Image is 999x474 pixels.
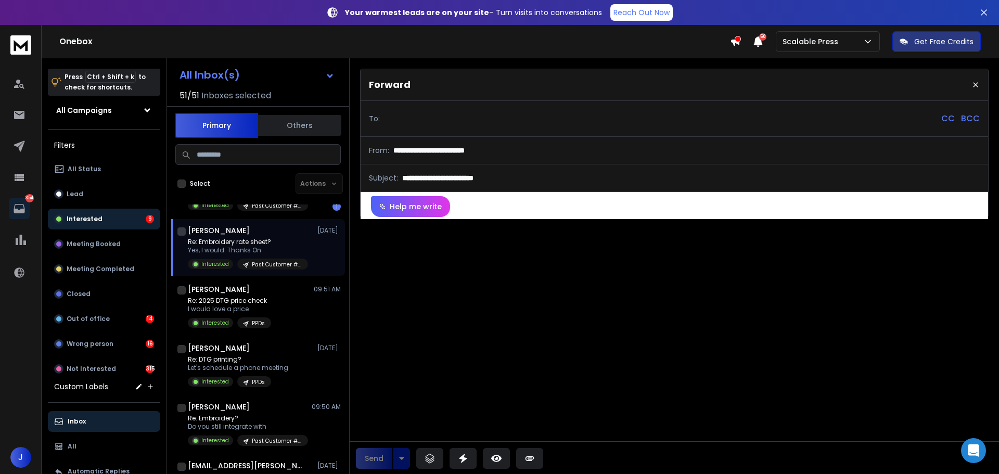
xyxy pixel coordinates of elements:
[613,7,670,18] p: Reach Out Now
[25,194,34,202] p: 354
[188,422,308,431] p: Do you still integrate with
[201,260,229,268] p: Interested
[85,71,136,83] span: Ctrl + Shift + k
[312,403,341,411] p: 09:50 AM
[190,180,210,188] label: Select
[369,113,380,124] p: To:
[48,309,160,329] button: Out of office14
[914,36,974,47] p: Get Free Credits
[345,7,602,18] p: – Turn visits into conversations
[188,225,250,236] h1: [PERSON_NAME]
[783,36,842,47] p: Scalable Press
[54,381,108,392] h3: Custom Labels
[67,190,83,198] p: Lead
[317,462,341,470] p: [DATE]
[188,305,271,313] p: I would love a price
[10,447,31,468] button: J
[892,31,981,52] button: Get Free Credits
[68,165,101,173] p: All Status
[369,145,389,156] p: From:
[188,284,250,294] h1: [PERSON_NAME]
[188,460,302,471] h1: [EMAIL_ADDRESS][PERSON_NAME][DOMAIN_NAME]
[258,114,341,137] button: Others
[201,437,229,444] p: Interested
[252,261,302,268] p: Past Customer #2 (SP)
[188,246,308,254] p: Yes, I would. Thanks On
[252,319,265,327] p: PPDs
[332,202,341,211] div: 1
[941,112,955,125] p: CC
[65,72,146,93] p: Press to check for shortcuts.
[59,35,730,48] h1: Onebox
[610,4,673,21] a: Reach Out Now
[67,240,121,248] p: Meeting Booked
[171,65,343,85] button: All Inbox(s)
[314,285,341,293] p: 09:51 AM
[48,334,160,354] button: Wrong person16
[961,112,980,125] p: BCC
[317,226,341,235] p: [DATE]
[48,159,160,180] button: All Status
[759,33,766,41] span: 50
[201,201,229,209] p: Interested
[9,198,30,219] a: 354
[369,78,411,92] p: Forward
[67,215,103,223] p: Interested
[175,113,258,138] button: Primary
[201,89,271,102] h3: Inboxes selected
[317,344,341,352] p: [DATE]
[201,378,229,386] p: Interested
[68,442,76,451] p: All
[146,340,154,348] div: 16
[48,184,160,204] button: Lead
[188,343,250,353] h1: [PERSON_NAME]
[180,70,240,80] h1: All Inbox(s)
[201,319,229,327] p: Interested
[48,411,160,432] button: Inbox
[48,358,160,379] button: Not Interested315
[10,35,31,55] img: logo
[180,89,199,102] span: 51 / 51
[48,436,160,457] button: All
[252,437,302,445] p: Past Customer #2 (SP)
[48,259,160,279] button: Meeting Completed
[188,364,288,372] p: Let's schedule a phone meeting
[188,238,308,246] p: Re: Embroidery rate sheet?
[67,265,134,273] p: Meeting Completed
[48,100,160,121] button: All Campaigns
[252,202,302,210] p: Past Customer #2 (SP)
[67,290,91,298] p: Closed
[56,105,112,116] h1: All Campaigns
[67,315,110,323] p: Out of office
[252,378,265,386] p: PPDs
[188,414,308,422] p: Re: Embroidery?
[67,365,116,373] p: Not Interested
[188,297,271,305] p: Re: 2025 DTG price check
[345,7,489,18] strong: Your warmest leads are on your site
[188,355,288,364] p: Re: DTG printing?
[68,417,86,426] p: Inbox
[146,315,154,323] div: 14
[48,284,160,304] button: Closed
[146,365,154,373] div: 315
[369,173,398,183] p: Subject:
[48,138,160,152] h3: Filters
[371,196,450,217] button: Help me write
[961,438,986,463] div: Open Intercom Messenger
[146,215,154,223] div: 9
[48,209,160,229] button: Interested9
[188,402,250,412] h1: [PERSON_NAME]
[67,340,113,348] p: Wrong person
[48,234,160,254] button: Meeting Booked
